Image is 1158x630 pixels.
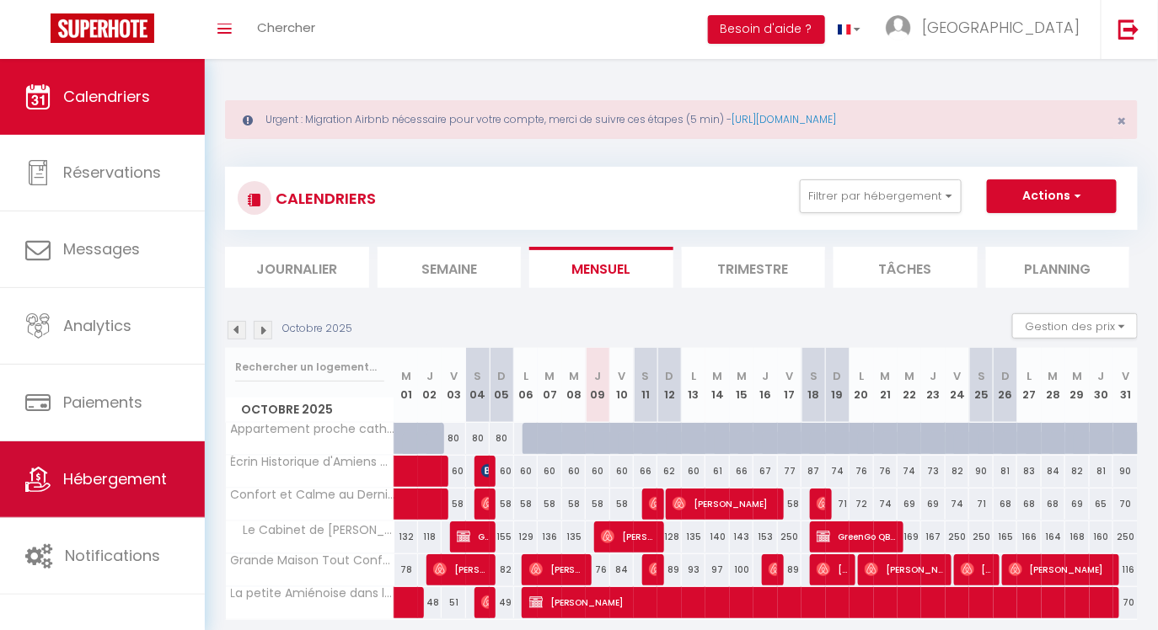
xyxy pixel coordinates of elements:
div: 82 [490,554,513,585]
div: 135 [562,521,586,553]
div: 58 [490,489,513,520]
div: 250 [1113,521,1138,553]
abbr: D [1001,368,1010,384]
abbr: J [930,368,937,384]
th: 15 [730,348,753,423]
div: 155 [490,521,513,553]
div: 74 [826,456,850,487]
div: 58 [538,489,561,520]
th: 19 [826,348,850,423]
span: [PERSON_NAME] [649,488,657,520]
div: 166 [1017,521,1041,553]
div: 49 [490,587,513,618]
div: 82 [1065,456,1089,487]
span: [PERSON_NAME] [529,586,1103,618]
span: [PERSON_NAME] [601,521,656,553]
th: 13 [682,348,705,423]
span: La petite Amiénoise dans la jungle [228,587,397,600]
div: 169 [898,521,921,553]
span: [PERSON_NAME] [481,455,489,487]
div: 136 [538,521,561,553]
input: Rechercher un logement... [235,352,384,382]
div: 72 [850,489,873,520]
li: Planning [986,247,1130,288]
div: 250 [969,521,993,553]
div: 118 [418,521,442,553]
th: 23 [921,348,945,423]
span: × [1118,110,1127,131]
abbr: M [737,368,747,384]
div: 89 [778,554,801,585]
div: 66 [634,456,657,487]
div: 83 [1017,456,1041,487]
div: 73 [921,456,945,487]
div: 67 [753,456,777,487]
div: Urgent : Migration Airbnb nécessaire pour votre compte, merci de suivre ces étapes (5 min) - [225,100,1138,139]
div: 90 [1113,456,1138,487]
span: Écrin Historique d'Amiens Charme & Confort Central [228,456,397,468]
div: 143 [730,521,753,553]
div: 60 [610,456,634,487]
th: 12 [657,348,681,423]
span: [PERSON_NAME] [649,553,657,585]
div: 58 [610,489,634,520]
div: 51 [442,587,465,618]
div: 82 [946,456,969,487]
abbr: S [978,368,985,384]
div: 160 [1090,521,1113,553]
th: 09 [586,348,609,423]
div: 100 [730,554,753,585]
div: 58 [514,489,538,520]
th: 04 [466,348,490,423]
div: 78 [394,554,418,585]
div: 58 [778,489,801,520]
div: 90 [969,456,993,487]
th: 01 [394,348,418,423]
div: 116 [1113,554,1138,585]
abbr: V [1122,368,1129,384]
span: Messages [63,238,140,259]
span: [PERSON_NAME] [817,488,824,520]
button: Gestion des prix [1012,313,1138,339]
img: Super Booking [51,13,154,43]
button: Filtrer par hébergement [800,179,962,213]
th: 16 [753,348,777,423]
th: 02 [418,348,442,423]
div: 132 [394,521,418,553]
div: 66 [730,456,753,487]
div: 60 [538,456,561,487]
th: 06 [514,348,538,423]
th: 18 [801,348,825,423]
th: 10 [610,348,634,423]
div: 80 [490,423,513,454]
span: [GEOGRAPHIC_DATA] [922,17,1080,38]
span: Grande Maison Tout Confort | Groupes & Familles [228,554,397,567]
abbr: V [618,368,625,384]
div: 68 [1017,489,1041,520]
div: 61 [705,456,729,487]
div: 60 [562,456,586,487]
th: 14 [705,348,729,423]
div: 69 [921,489,945,520]
abbr: D [498,368,507,384]
div: 168 [1065,521,1089,553]
abbr: M [1048,368,1059,384]
th: 07 [538,348,561,423]
span: Analytics [63,315,131,336]
th: 25 [969,348,993,423]
span: [PERSON_NAME] [1009,553,1111,585]
li: Trimestre [682,247,826,288]
abbr: M [1072,368,1082,384]
abbr: M [401,368,411,384]
abbr: V [954,368,962,384]
img: logout [1118,19,1139,40]
span: [PERSON_NAME] [961,553,992,585]
span: [PERSON_NAME] [769,553,776,585]
div: 80 [466,423,490,454]
span: [PERSON_NAME] [481,488,489,520]
li: Journalier [225,247,369,288]
div: 129 [514,521,538,553]
div: 140 [705,521,729,553]
abbr: L [691,368,696,384]
div: 81 [1090,456,1113,487]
